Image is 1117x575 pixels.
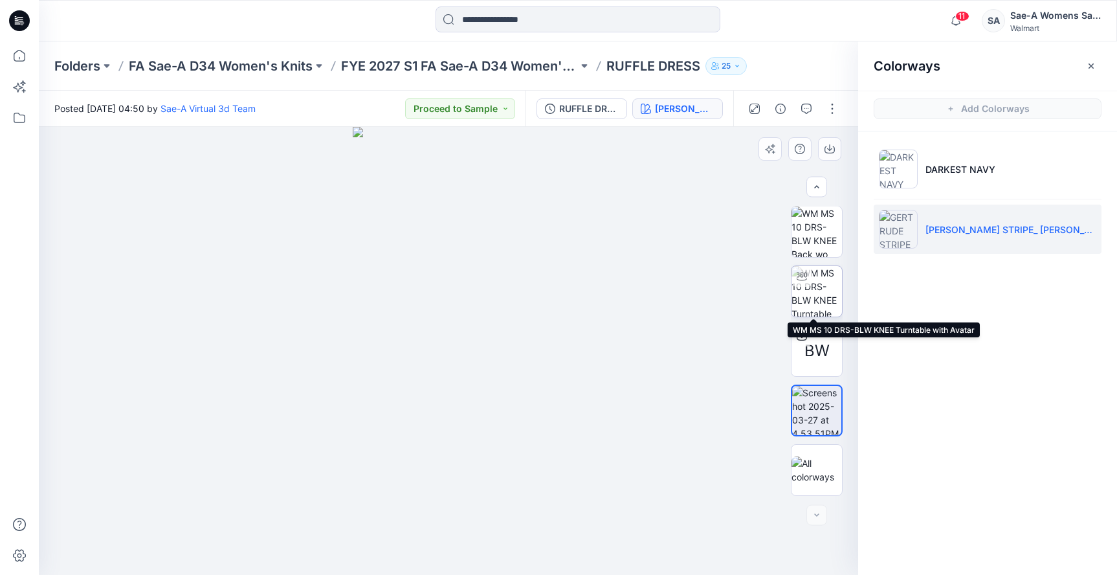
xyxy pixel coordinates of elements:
div: SA [982,9,1005,32]
div: GERTRUDE STRIPE_ VIVID WHITE [655,102,714,116]
img: eyJhbGciOiJIUzI1NiIsImtpZCI6IjAiLCJzbHQiOiJzZXMiLCJ0eXAiOiJKV1QifQ.eyJkYXRhIjp7InR5cGUiOiJzdG9yYW... [353,127,544,575]
button: [PERSON_NAME] STRIPE_ [PERSON_NAME] [632,98,723,119]
img: Screenshot 2025-03-27 at 4.53.51PM [792,386,841,435]
button: Details [770,98,791,119]
a: FYE 2027 S1 FA Sae-A D34 Women's Knits [341,57,578,75]
a: Sae-A Virtual 3d Team [160,103,256,114]
p: [PERSON_NAME] STRIPE_ [PERSON_NAME] [925,223,1096,236]
div: Sae-A Womens Sales Team [1010,8,1101,23]
img: All colorways [791,457,842,484]
img: DARKEST NAVY [879,150,918,188]
span: BW [804,339,830,363]
button: 25 [705,57,747,75]
img: GERTRUDE STRIPE_ VIVID WHITE [879,210,918,249]
h2: Colorways [874,58,940,74]
p: DARKEST NAVY [925,163,995,176]
a: Folders [54,57,100,75]
p: 25 [722,59,731,73]
span: Posted [DATE] 04:50 by [54,102,256,115]
div: Walmart [1010,23,1101,33]
a: FA Sae-A D34 Women's Knits [129,57,313,75]
p: RUFFLE DRESS [606,57,700,75]
button: RUFFLE DRESS_AFM [536,98,627,119]
div: RUFFLE DRESS_AFM [559,102,619,116]
img: WM MS 10 DRS-BLW KNEE Back wo Avatar [791,207,842,257]
span: 11 [955,11,969,21]
img: WM MS 10 DRS-BLW KNEE Turntable with Avatar [791,266,842,317]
